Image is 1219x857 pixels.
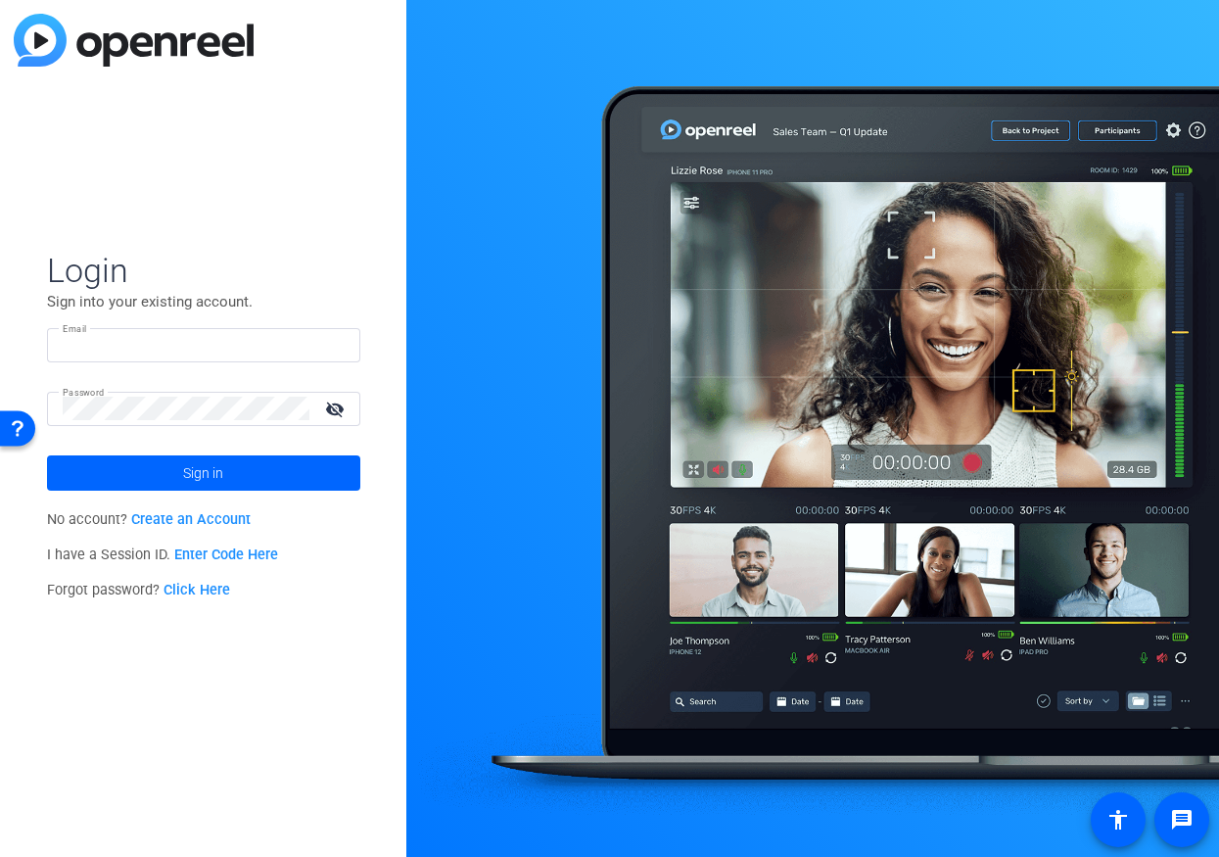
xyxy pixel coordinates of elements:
[63,323,87,334] mat-label: Email
[164,582,230,598] a: Click Here
[63,387,105,398] mat-label: Password
[47,547,279,563] span: I have a Session ID.
[47,582,231,598] span: Forgot password?
[1170,808,1194,832] mat-icon: message
[183,449,223,498] span: Sign in
[47,291,360,312] p: Sign into your existing account.
[63,333,345,357] input: Enter Email Address
[47,511,252,528] span: No account?
[47,250,360,291] span: Login
[1106,808,1130,832] mat-icon: accessibility
[14,14,254,67] img: blue-gradient.svg
[131,511,251,528] a: Create an Account
[174,547,278,563] a: Enter Code Here
[47,455,360,491] button: Sign in
[313,395,360,423] mat-icon: visibility_off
